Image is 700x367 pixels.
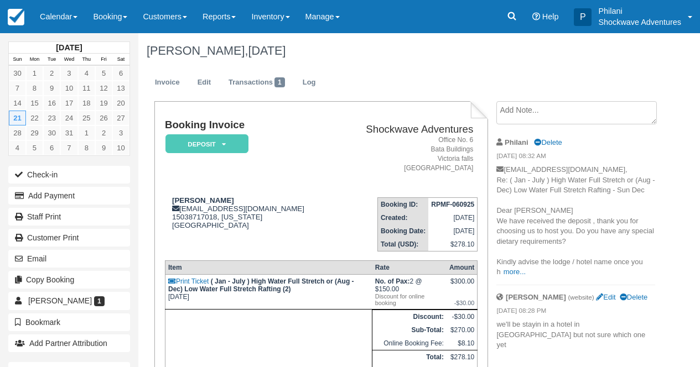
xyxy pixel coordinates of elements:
strong: RPMF-060925 [431,201,474,208]
td: -$30.00 [447,310,478,324]
button: Add Payment [8,187,130,205]
strong: [PERSON_NAME] [506,293,566,301]
th: Sub-Total: [372,323,447,337]
th: Total: [372,350,447,364]
a: 27 [112,111,129,125]
button: Email [8,250,130,268]
em: Deposit [165,134,248,154]
a: 7 [60,140,77,155]
th: Thu [78,54,95,66]
a: 9 [43,81,60,96]
a: Edit [596,293,615,301]
td: [DATE] [165,275,372,310]
td: $278.10 [447,350,478,364]
span: [PERSON_NAME] [28,296,92,305]
td: 2 @ $150.00 [372,275,447,310]
button: Check-in [8,166,130,183]
a: 2 [95,125,112,140]
a: 6 [112,66,129,81]
td: $278.10 [428,238,478,251]
a: 8 [26,81,43,96]
td: Online Booking Fee: [372,337,447,350]
a: 25 [78,111,95,125]
a: 16 [43,96,60,111]
th: Sat [112,54,129,66]
a: Delete [620,293,647,301]
a: 1 [78,125,95,140]
a: Deposit [165,134,245,154]
div: P [574,8,592,26]
a: 13 [112,81,129,96]
a: 14 [9,96,26,111]
a: 3 [60,66,77,81]
th: Total (USD): [377,238,428,251]
a: [PERSON_NAME] 1 [8,292,130,310]
h1: Booking Invoice [165,119,335,131]
a: 24 [60,111,77,125]
th: Fri [95,54,112,66]
a: 29 [26,125,43,140]
div: $300.00 [449,277,474,294]
a: 23 [43,111,60,125]
a: 26 [95,111,112,125]
a: 11 [78,81,95,96]
a: 15 [26,96,43,111]
img: checkfront-main-nav-mini-logo.png [8,9,24,25]
th: Item [165,261,372,275]
button: Add Partner Attribution [8,334,130,352]
a: 4 [78,66,95,81]
strong: No. of Pax [375,277,410,285]
a: 5 [26,140,43,155]
p: Philani [598,6,681,17]
span: 1 [94,296,105,306]
a: Staff Print [8,208,130,226]
a: 8 [78,140,95,155]
a: Print Ticket [168,277,209,285]
address: Office No. 6 Bata Buildings Victoria falls [GEOGRAPHIC_DATA] [340,135,473,174]
p: Shockwave Adventures [598,17,681,28]
th: Discount: [372,310,447,324]
a: 12 [95,81,112,96]
td: [DATE] [428,211,478,224]
button: Copy Booking [8,271,130,289]
em: [DATE] 08:28 PM [496,306,655,318]
th: Mon [26,54,43,66]
th: Amount [447,261,478,275]
a: more... [504,268,526,276]
td: $8.10 [447,337,478,350]
a: Edit [189,72,219,93]
strong: [PERSON_NAME] [172,196,234,205]
a: 2 [43,66,60,81]
span: Help [542,12,559,21]
em: [DATE] 08:32 AM [496,151,655,164]
a: 19 [95,96,112,111]
th: Tue [43,54,60,66]
em: Discount for online booking [375,293,444,306]
p: we'll be stayin in a hotel in [GEOGRAPHIC_DATA] but not sure which one yet [496,319,655,350]
a: 10 [112,140,129,155]
a: 9 [95,140,112,155]
a: 20 [112,96,129,111]
a: 7 [9,81,26,96]
strong: Philani [505,138,528,146]
small: (website) [568,293,594,301]
div: [EMAIL_ADDRESS][DOMAIN_NAME] 15038717018, [US_STATE] [GEOGRAPHIC_DATA] [165,196,335,243]
a: Log [294,72,324,93]
span: 1 [274,77,285,87]
a: 10 [60,81,77,96]
th: Rate [372,261,447,275]
strong: [DATE] [56,43,82,52]
p: [EMAIL_ADDRESS][DOMAIN_NAME], Re: ( Jan - July ) High Water Full Stretch or (Aug - Dec) Low Water... [496,165,655,277]
a: Transactions1 [220,72,293,93]
td: $270.00 [447,323,478,337]
a: Customer Print [8,229,130,247]
a: 30 [43,125,60,140]
a: 17 [60,96,77,111]
h2: Shockwave Adventures [340,124,473,135]
a: 31 [60,125,77,140]
a: 30 [9,66,26,81]
a: 4 [9,140,26,155]
th: Booking Date: [377,224,428,238]
a: 3 [112,125,129,140]
a: 21 [9,111,26,125]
